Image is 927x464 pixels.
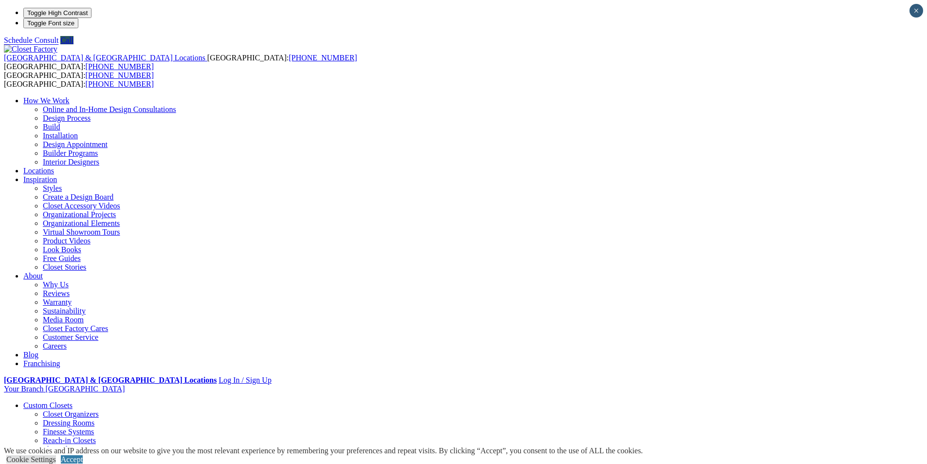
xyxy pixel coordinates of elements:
[43,149,98,157] a: Builder Programs
[23,18,78,28] button: Toggle Font size
[43,410,99,418] a: Closet Organizers
[43,202,120,210] a: Closet Accessory Videos
[218,376,271,384] a: Log In / Sign Up
[23,359,60,368] a: Franchising
[23,401,73,409] a: Custom Closets
[43,184,62,192] a: Styles
[6,455,56,464] a: Cookie Settings
[23,272,43,280] a: About
[4,385,43,393] span: Your Branch
[4,36,58,44] a: Schedule Consult
[43,289,70,297] a: Reviews
[43,219,120,227] a: Organizational Elements
[909,4,923,18] button: Close
[23,96,70,105] a: How We Work
[45,385,125,393] span: [GEOGRAPHIC_DATA]
[43,158,99,166] a: Interior Designers
[4,385,125,393] a: Your Branch [GEOGRAPHIC_DATA]
[4,54,207,62] a: [GEOGRAPHIC_DATA] & [GEOGRAPHIC_DATA] Locations
[43,316,84,324] a: Media Room
[43,114,91,122] a: Design Process
[43,342,67,350] a: Careers
[23,8,91,18] button: Toggle High Contrast
[43,324,108,333] a: Closet Factory Cares
[27,9,88,17] span: Toggle High Contrast
[43,131,78,140] a: Installation
[4,446,643,455] div: We use cookies and IP address on our website to give you the most relevant experience by remember...
[43,210,116,219] a: Organizational Projects
[60,36,73,44] a: Call
[23,351,38,359] a: Blog
[43,419,94,427] a: Dressing Rooms
[43,298,72,306] a: Warranty
[43,307,86,315] a: Sustainability
[43,333,98,341] a: Customer Service
[43,123,60,131] a: Build
[43,436,96,445] a: Reach-in Closets
[43,140,108,148] a: Design Appointment
[86,62,154,71] a: [PHONE_NUMBER]
[4,54,357,71] span: [GEOGRAPHIC_DATA]: [GEOGRAPHIC_DATA]:
[43,228,120,236] a: Virtual Showroom Tours
[43,254,81,262] a: Free Guides
[27,19,74,27] span: Toggle Font size
[4,54,205,62] span: [GEOGRAPHIC_DATA] & [GEOGRAPHIC_DATA] Locations
[4,71,154,88] span: [GEOGRAPHIC_DATA]: [GEOGRAPHIC_DATA]:
[289,54,357,62] a: [PHONE_NUMBER]
[43,245,81,254] a: Look Books
[43,280,69,289] a: Why Us
[23,175,57,184] a: Inspiration
[86,71,154,79] a: [PHONE_NUMBER]
[43,427,94,436] a: Finesse Systems
[61,455,83,464] a: Accept
[43,105,176,113] a: Online and In-Home Design Consultations
[4,45,57,54] img: Closet Factory
[43,445,83,453] a: Shoe Closets
[23,167,54,175] a: Locations
[43,263,86,271] a: Closet Stories
[86,80,154,88] a: [PHONE_NUMBER]
[4,376,217,384] a: [GEOGRAPHIC_DATA] & [GEOGRAPHIC_DATA] Locations
[43,193,113,201] a: Create a Design Board
[43,237,91,245] a: Product Videos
